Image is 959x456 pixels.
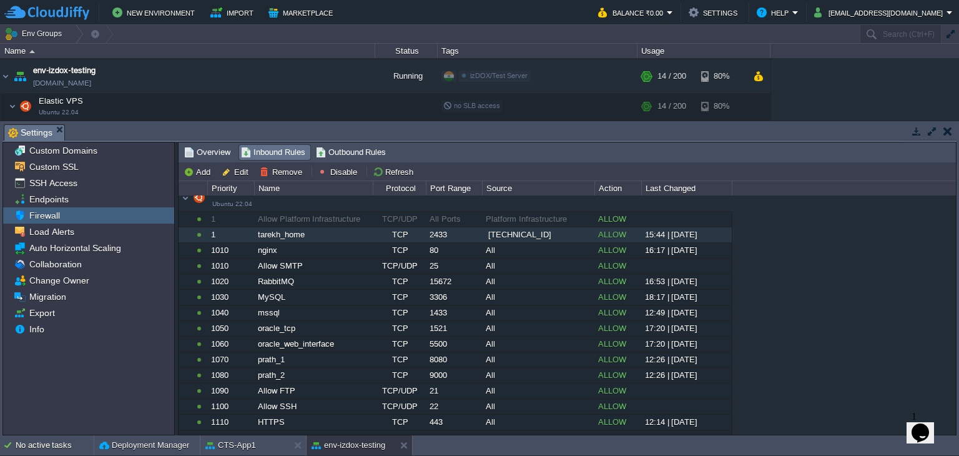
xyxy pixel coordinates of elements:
[373,290,425,305] div: TCP
[595,243,641,258] div: ALLOW
[689,5,741,20] button: Settings
[642,321,731,336] div: 17:20 | [DATE]
[255,415,372,430] div: HTTPS
[255,399,372,414] div: Allow SSH
[184,166,214,177] button: Add
[208,415,253,430] div: 1110
[208,368,253,383] div: 1080
[210,5,257,20] button: Import
[37,96,85,106] span: Elastic VPS
[373,430,425,445] div: TCP
[642,290,731,305] div: 18:17 | [DATE]
[1,59,11,93] img: AMDAwAAAACH5BAEAAAAALAAAAAABAAEAAAICRAEAOw==
[657,59,686,93] div: 14 / 200
[27,275,91,286] span: Change Owner
[208,352,253,367] div: 1070
[426,290,481,305] div: 3306
[907,406,947,444] iframe: chat widget
[27,194,71,205] a: Endpoints
[642,243,731,258] div: 16:17 | [DATE]
[255,290,372,305] div: MySQL
[27,242,123,254] a: Auto Horizontal Scaling
[642,352,731,367] div: 12:26 | [DATE]
[701,94,742,119] div: 80%
[483,384,594,399] div: All
[27,259,84,270] a: Collaboration
[483,368,594,383] div: All
[112,5,199,20] button: New Environment
[33,64,96,77] span: env-izdox-testing
[33,77,91,89] span: [DOMAIN_NAME]
[427,181,482,196] div: Port Range
[470,72,528,79] span: izDOX/Test Server
[426,430,481,445] div: 5555
[426,337,481,352] div: 5500
[483,181,594,196] div: Source
[255,352,372,367] div: prath_1
[426,352,481,367] div: 8080
[483,259,594,274] div: All
[27,177,79,189] a: SSH Access
[255,305,372,320] div: mssql
[27,307,57,319] a: Export
[373,305,425,320] div: TCP
[595,259,641,274] div: ALLOW
[595,368,641,383] div: ALLOW
[483,399,594,414] div: All
[483,305,594,320] div: All
[99,439,189,452] button: Deployment Manager
[483,321,594,336] div: All
[29,50,35,53] img: AMDAwAAAACH5BAEAAAAALAAAAAABAAEAAAICRAEAOw==
[595,305,641,320] div: ALLOW
[27,291,68,302] a: Migration
[595,337,641,352] div: ALLOW
[16,435,94,455] div: No active tasks
[318,166,361,177] button: Disable
[208,399,253,414] div: 1100
[638,44,770,58] div: Usage
[255,384,372,399] div: Allow FTP
[27,145,99,156] a: Custom Domains
[483,430,594,445] div: All
[426,305,481,320] div: 1433
[375,59,438,93] div: Running
[255,227,372,242] div: tarekh_home
[208,321,253,336] div: 1050
[27,161,81,172] a: Custom SSL
[4,5,89,21] img: CloudJiffy
[642,227,731,242] div: 15:44 | [DATE]
[208,274,253,289] div: 1020
[483,352,594,367] div: All
[8,125,52,141] span: Settings
[595,321,641,336] div: ALLOW
[483,337,594,352] div: All
[595,212,641,227] div: ALLOW
[9,94,16,119] img: AMDAwAAAACH5BAEAAAAALAAAAAABAAEAAAICRAEAOw==
[373,352,425,367] div: TCP
[209,181,254,196] div: Priority
[426,259,481,274] div: 25
[11,59,29,93] img: AMDAwAAAACH5BAEAAAAALAAAAAABAAEAAAICRAEAOw==
[595,430,641,445] div: ALLOW
[426,415,481,430] div: 443
[701,59,742,93] div: 80%
[255,181,373,196] div: Name
[255,212,372,227] div: Allow Platform Infrastructure
[208,290,253,305] div: 1030
[373,212,425,227] div: TCP/UDP
[595,415,641,430] div: ALLOW
[222,166,252,177] button: Edit
[373,321,425,336] div: TCP
[17,94,34,119] img: AMDAwAAAACH5BAEAAAAALAAAAAABAAEAAAICRAEAOw==
[208,337,253,352] div: 1060
[255,259,372,274] div: Allow SMTP
[27,210,62,221] a: Firewall
[26,119,34,139] img: AMDAwAAAACH5BAEAAAAALAAAAAABAAEAAAICRAEAOw==
[27,324,46,335] a: Info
